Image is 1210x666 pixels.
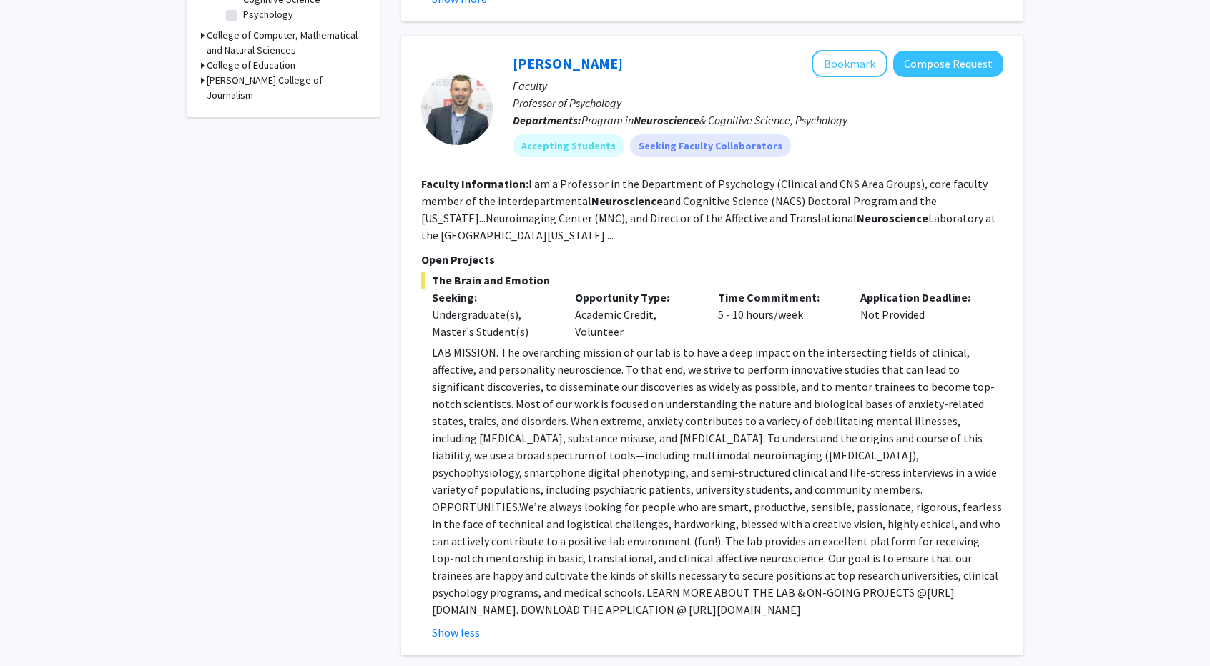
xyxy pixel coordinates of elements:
[11,602,61,655] iframe: Chat
[207,73,365,103] h3: [PERSON_NAME] College of Journalism
[857,211,928,225] b: Neuroscience
[513,77,1003,94] p: Faculty
[513,113,581,127] b: Departments:
[432,344,1003,618] p: LAB MISSION. The overarching mission of our lab is to have a deep impact on the intersecting fiel...
[564,289,707,340] div: Academic Credit, Volunteer
[421,272,1003,289] span: The Brain and Emotion
[432,624,480,641] button: Show less
[207,58,295,73] h3: College of Education
[421,177,528,191] b: Faculty Information:
[421,251,1003,268] p: Open Projects
[581,113,847,127] span: Program in & Cognitive Science, Psychology
[630,134,791,157] mat-chip: Seeking Faculty Collaborators
[893,51,1003,77] button: Compose Request to Alexander Shackman
[575,289,697,306] p: Opportunity Type:
[707,289,850,340] div: 5 - 10 hours/week
[421,177,996,242] fg-read-more: I am a Professor in the Department of Psychology (Clinical and CNS Area Groups), core faculty mem...
[432,499,1002,600] span: We’re always looking for people who are smart, productive, sensible, passionate, rigorous, fearle...
[432,306,554,340] div: Undergraduate(s), Master's Student(s)
[850,289,993,340] div: Not Provided
[513,134,624,157] mat-chip: Accepting Students
[243,7,293,22] label: Psychology
[432,289,554,306] p: Seeking:
[812,50,887,77] button: Add Alexander Shackman to Bookmarks
[591,194,663,208] b: Neuroscience
[207,28,365,58] h3: College of Computer, Mathematical and Natural Sciences
[860,289,982,306] p: Application Deadline:
[634,113,699,127] b: Neuroscience
[718,289,840,306] p: Time Commitment:
[513,54,623,72] a: [PERSON_NAME]
[513,94,1003,111] p: Professor of Psychology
